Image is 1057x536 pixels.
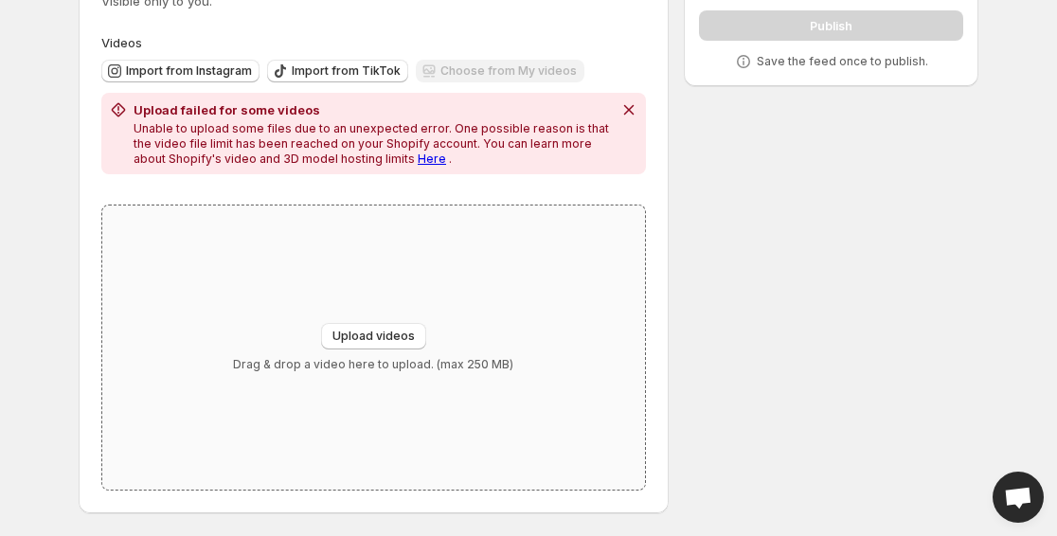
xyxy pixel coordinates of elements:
[101,60,260,82] button: Import from Instagram
[101,35,142,50] span: Videos
[134,121,612,167] p: Unable to upload some files due to an unexpected error. One possible reason is that the video fil...
[267,60,408,82] button: Import from TikTok
[233,357,513,372] p: Drag & drop a video here to upload. (max 250 MB)
[418,152,446,166] a: Here
[321,323,426,349] button: Upload videos
[757,54,928,69] p: Save the feed once to publish.
[993,472,1044,523] div: Open chat
[616,97,642,123] button: Dismiss notification
[332,329,415,344] span: Upload videos
[134,100,612,119] h2: Upload failed for some videos
[126,63,252,79] span: Import from Instagram
[292,63,401,79] span: Import from TikTok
